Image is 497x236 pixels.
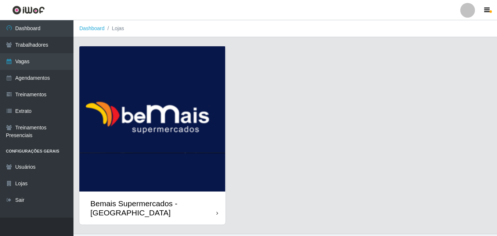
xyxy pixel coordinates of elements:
[79,46,226,225] a: Bemais Supermercados - [GEOGRAPHIC_DATA]
[79,46,226,192] img: cardImg
[12,6,45,15] img: CoreUI Logo
[73,20,497,37] nav: breadcrumb
[79,25,105,31] a: Dashboard
[105,25,124,32] li: Lojas
[90,199,216,217] div: Bemais Supermercados - [GEOGRAPHIC_DATA]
